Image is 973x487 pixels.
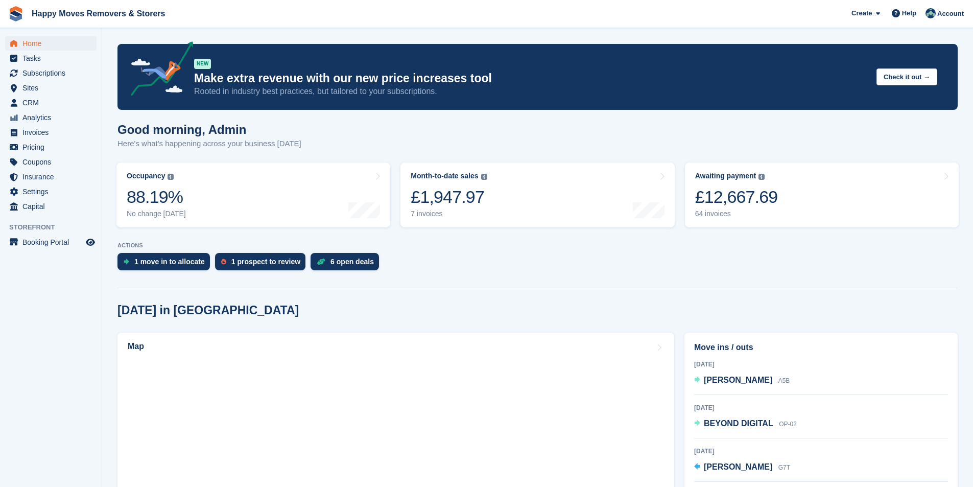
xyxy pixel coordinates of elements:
img: stora-icon-8386f47178a22dfd0bd8f6a31ec36ba5ce8667c1dd55bd0f319d3a0aa187defe.svg [8,6,23,21]
span: Capital [22,199,84,214]
div: No change [DATE] [127,210,186,218]
a: menu [5,36,97,51]
a: menu [5,110,97,125]
span: Subscriptions [22,66,84,80]
a: Occupancy 88.19% No change [DATE] [116,163,390,227]
img: move_ins_to_allocate_icon-fdf77a2bb77ea45bf5b3d319d69a93e2d87916cf1d5bf7949dd705db3b84f3ca.svg [124,259,129,265]
span: G7T [778,464,790,471]
a: menu [5,125,97,140]
span: Booking Portal [22,235,84,249]
span: Pricing [22,140,84,154]
span: Help [902,8,916,18]
div: [DATE] [694,403,948,412]
p: ACTIONS [117,242,958,249]
a: BEYOND DIGITAL OP-02 [694,418,797,431]
span: Tasks [22,51,84,65]
a: Preview store [84,236,97,248]
a: 6 open deals [311,253,384,275]
img: icon-info-grey-7440780725fd019a000dd9b08b2336e03edf1995a4989e88bcd33f0948082b44.svg [758,174,765,180]
span: CRM [22,96,84,110]
div: 88.19% [127,187,186,207]
a: menu [5,81,97,95]
div: £1,947.97 [411,187,487,207]
a: menu [5,184,97,199]
span: Create [851,8,872,18]
p: Rooted in industry best practices, but tailored to your subscriptions. [194,86,868,97]
span: Sites [22,81,84,95]
a: menu [5,155,97,169]
span: Settings [22,184,84,199]
a: menu [5,140,97,154]
h2: [DATE] in [GEOGRAPHIC_DATA] [117,304,299,317]
p: Here's what's happening across your business [DATE] [117,138,301,150]
span: Analytics [22,110,84,125]
img: prospect-51fa495bee0391a8d652442698ab0144808aea92771e9ea1ae160a38d050c398.svg [221,259,226,265]
div: NEW [194,59,211,69]
a: Awaiting payment £12,667.69 64 invoices [685,163,959,227]
a: 1 prospect to review [215,253,311,275]
a: menu [5,66,97,80]
p: Make extra revenue with our new price increases tool [194,71,868,86]
a: menu [5,199,97,214]
span: Storefront [9,222,102,233]
a: menu [5,51,97,65]
div: [DATE] [694,447,948,456]
div: Occupancy [127,172,165,180]
a: menu [5,235,97,249]
a: Month-to-date sales £1,947.97 7 invoices [400,163,674,227]
span: Invoices [22,125,84,140]
div: £12,667.69 [695,187,778,207]
a: [PERSON_NAME] A5B [694,374,790,387]
a: menu [5,170,97,184]
div: 64 invoices [695,210,778,218]
span: Home [22,36,84,51]
a: Happy Moves Removers & Storers [28,5,169,22]
span: Insurance [22,170,84,184]
div: 6 open deals [330,258,374,266]
div: 1 move in to allocate [134,258,205,266]
span: Account [937,9,964,19]
span: Coupons [22,155,84,169]
a: menu [5,96,97,110]
div: 1 prospect to review [231,258,300,266]
a: [PERSON_NAME] G7T [694,461,790,474]
button: Check it out → [876,68,937,85]
img: icon-info-grey-7440780725fd019a000dd9b08b2336e03edf1995a4989e88bcd33f0948082b44.svg [481,174,487,180]
h1: Good morning, Admin [117,123,301,136]
img: icon-info-grey-7440780725fd019a000dd9b08b2336e03edf1995a4989e88bcd33f0948082b44.svg [168,174,174,180]
h2: Move ins / outs [694,341,948,354]
span: [PERSON_NAME] [704,462,772,471]
a: 1 move in to allocate [117,253,215,275]
div: [DATE] [694,360,948,369]
div: Awaiting payment [695,172,756,180]
img: Admin [925,8,936,18]
span: OP-02 [779,421,797,428]
img: deal-1b604bf984904fb50ccaf53a9ad4b4a5d6e5aea283cecdc64d6e3604feb123c2.svg [317,258,325,265]
div: 7 invoices [411,210,487,218]
span: A5B [778,377,790,384]
h2: Map [128,342,144,351]
span: BEYOND DIGITAL [704,419,773,428]
div: Month-to-date sales [411,172,478,180]
img: price-adjustments-announcement-icon-8257ccfd72463d97f412b2fc003d46551f7dbcb40ab6d574587a9cd5c0d94... [122,41,194,100]
span: [PERSON_NAME] [704,376,772,384]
